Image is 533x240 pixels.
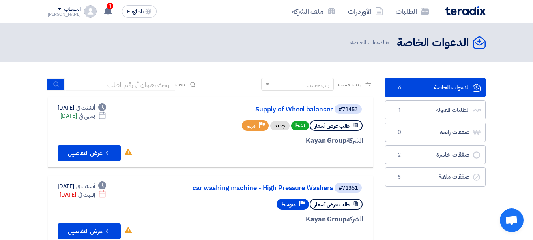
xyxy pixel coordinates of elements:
div: [DATE] [58,104,107,112]
div: [DATE] [60,191,107,199]
span: ينتهي في [79,112,95,120]
span: طلب عرض أسعار [314,122,350,130]
div: #71453 [339,107,358,112]
div: #71351 [339,185,358,191]
span: مهم [247,122,256,130]
span: 0 [395,129,404,136]
span: English [127,9,144,15]
div: [PERSON_NAME] [48,12,81,17]
a: صفقات رابحة0 [385,123,486,142]
span: نشط [291,121,309,130]
input: ابحث بعنوان أو رقم الطلب [65,79,175,91]
div: [DATE] [60,112,107,120]
img: Teradix logo [445,6,486,15]
a: car washing machine - High Pressure Washers [175,185,333,192]
span: رتب حسب [338,80,360,89]
a: Supply of Wheel balancer [175,106,333,113]
span: أنشئت في [76,182,95,191]
h2: الدعوات الخاصة [397,35,469,51]
a: الطلبات المقبولة1 [385,100,486,120]
span: الشركة [346,136,363,146]
span: أنشئت في [76,104,95,112]
span: متوسط [281,201,296,208]
a: صفقات خاسرة2 [385,145,486,164]
div: Open chat [500,208,524,232]
span: الدعوات الخاصة [350,38,391,47]
div: الحساب [64,6,81,13]
span: 6 [385,38,389,47]
button: عرض التفاصيل [58,145,121,161]
span: بحث [175,80,185,89]
span: 2 [395,151,404,159]
div: جديد [270,121,290,130]
span: طلب عرض أسعار [314,201,350,208]
div: Kayan Group [174,136,363,146]
a: ملف الشركة [286,2,342,21]
button: عرض التفاصيل [58,223,121,239]
span: الشركة [346,214,363,224]
a: الأوردرات [342,2,389,21]
img: profile_test.png [84,5,97,18]
div: Kayan Group [174,214,363,225]
span: 1 [107,3,113,9]
a: صفقات ملغية5 [385,167,486,187]
span: 6 [395,84,404,92]
span: 5 [395,173,404,181]
a: الدعوات الخاصة6 [385,78,486,97]
div: رتب حسب [307,81,329,89]
div: [DATE] [58,182,107,191]
span: 1 [395,106,404,114]
button: English [122,5,157,18]
span: إنتهت في [78,191,95,199]
a: الطلبات [389,2,435,21]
